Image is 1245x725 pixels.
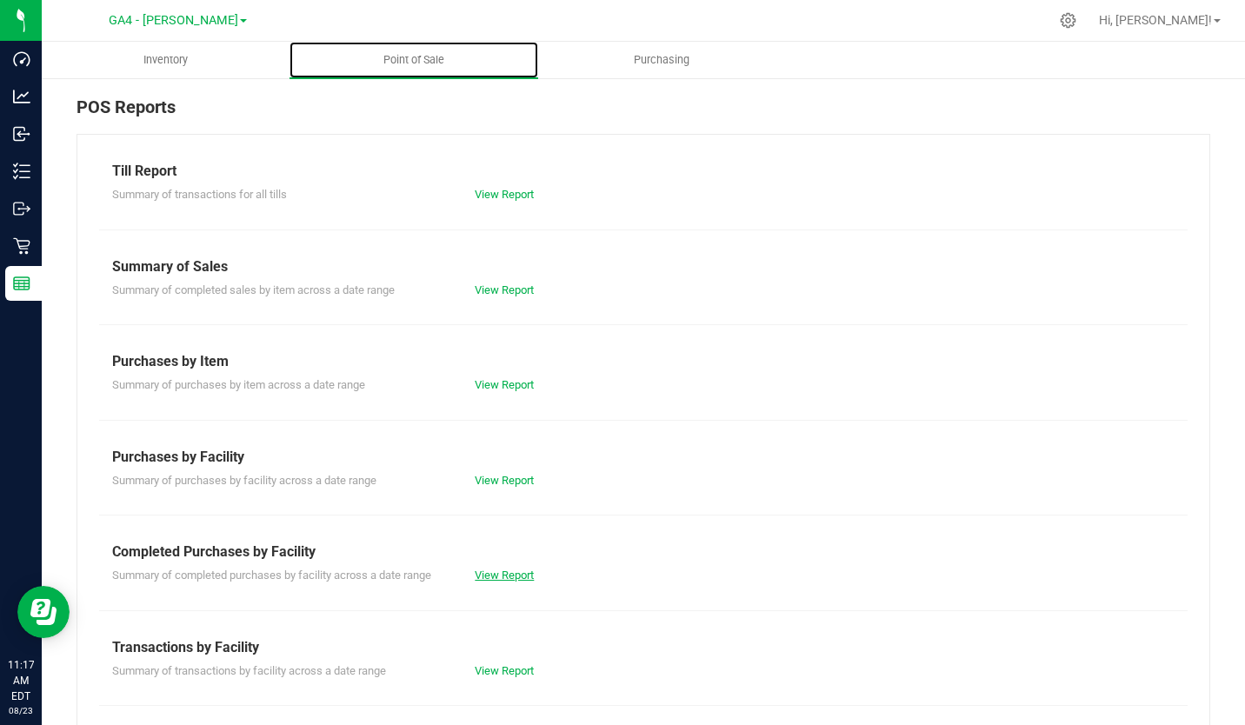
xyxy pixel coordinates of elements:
[112,569,431,582] span: Summary of completed purchases by facility across a date range
[112,542,1175,562] div: Completed Purchases by Facility
[109,13,238,28] span: GA4 - [PERSON_NAME]
[610,52,713,68] span: Purchasing
[13,237,30,255] inline-svg: Retail
[475,474,534,487] a: View Report
[1099,13,1212,27] span: Hi, [PERSON_NAME]!
[112,447,1175,468] div: Purchases by Facility
[13,125,30,143] inline-svg: Inbound
[120,52,211,68] span: Inventory
[475,569,534,582] a: View Report
[290,42,537,78] a: Point of Sale
[13,200,30,217] inline-svg: Outbound
[77,94,1210,134] div: POS Reports
[42,42,290,78] a: Inventory
[475,378,534,391] a: View Report
[475,188,534,201] a: View Report
[8,657,34,704] p: 11:17 AM EDT
[475,283,534,296] a: View Report
[112,256,1175,277] div: Summary of Sales
[17,586,70,638] iframe: Resource center
[13,163,30,180] inline-svg: Inventory
[538,42,786,78] a: Purchasing
[13,275,30,292] inline-svg: Reports
[112,351,1175,372] div: Purchases by Item
[112,188,287,201] span: Summary of transactions for all tills
[112,637,1175,658] div: Transactions by Facility
[112,161,1175,182] div: Till Report
[8,704,34,717] p: 08/23
[13,88,30,105] inline-svg: Analytics
[13,50,30,68] inline-svg: Dashboard
[112,474,376,487] span: Summary of purchases by facility across a date range
[1057,12,1079,29] div: Manage settings
[112,378,365,391] span: Summary of purchases by item across a date range
[475,664,534,677] a: View Report
[360,52,468,68] span: Point of Sale
[112,283,395,296] span: Summary of completed sales by item across a date range
[112,664,386,677] span: Summary of transactions by facility across a date range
